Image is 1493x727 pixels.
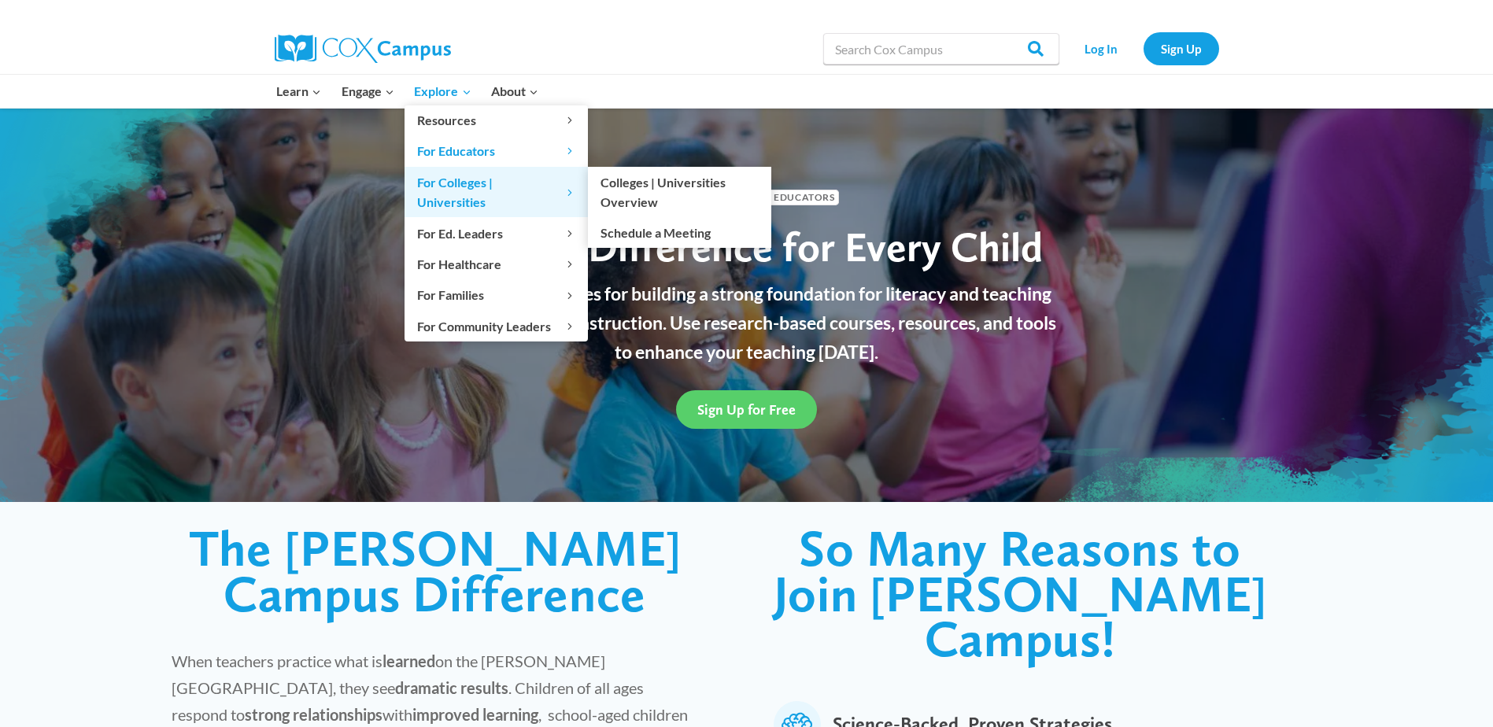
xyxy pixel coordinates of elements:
button: Child menu of Learn [267,75,332,108]
strong: improved learning [412,705,538,724]
a: Schedule a Meeting [588,217,771,247]
button: Child menu of For Educators [405,136,588,166]
a: Sign Up [1144,32,1219,65]
nav: Primary Navigation [267,75,549,108]
button: Child menu of For Colleges | Universities [405,167,588,217]
button: Child menu of For Families [405,280,588,310]
a: Log In [1067,32,1136,65]
span: Make a Difference for Every Child [451,222,1043,271]
p: Learn best practices for building a strong foundation for literacy and teaching effective reading... [428,279,1066,366]
nav: Secondary Navigation [1067,32,1219,65]
button: Child menu of Explore [405,75,482,108]
button: Child menu of For Community Leaders [405,311,588,341]
button: Child menu of Resources [405,105,588,135]
strong: strong relationships [245,705,382,724]
img: Cox Campus [275,35,451,63]
span: The [PERSON_NAME] Campus Difference [189,518,682,624]
button: Child menu of For Ed. Leaders [405,218,588,248]
span: So Many Reasons to Join [PERSON_NAME] Campus! [774,518,1267,669]
a: Sign Up for Free [676,390,817,429]
button: Child menu of About [481,75,549,108]
span: Sign Up for Free [697,401,796,418]
strong: learned [382,651,435,670]
input: Search Cox Campus [823,33,1059,65]
button: Child menu of For Healthcare [405,249,588,279]
button: Child menu of Engage [331,75,405,108]
a: Colleges | Universities Overview [588,167,771,217]
strong: dramatic results [395,678,508,697]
